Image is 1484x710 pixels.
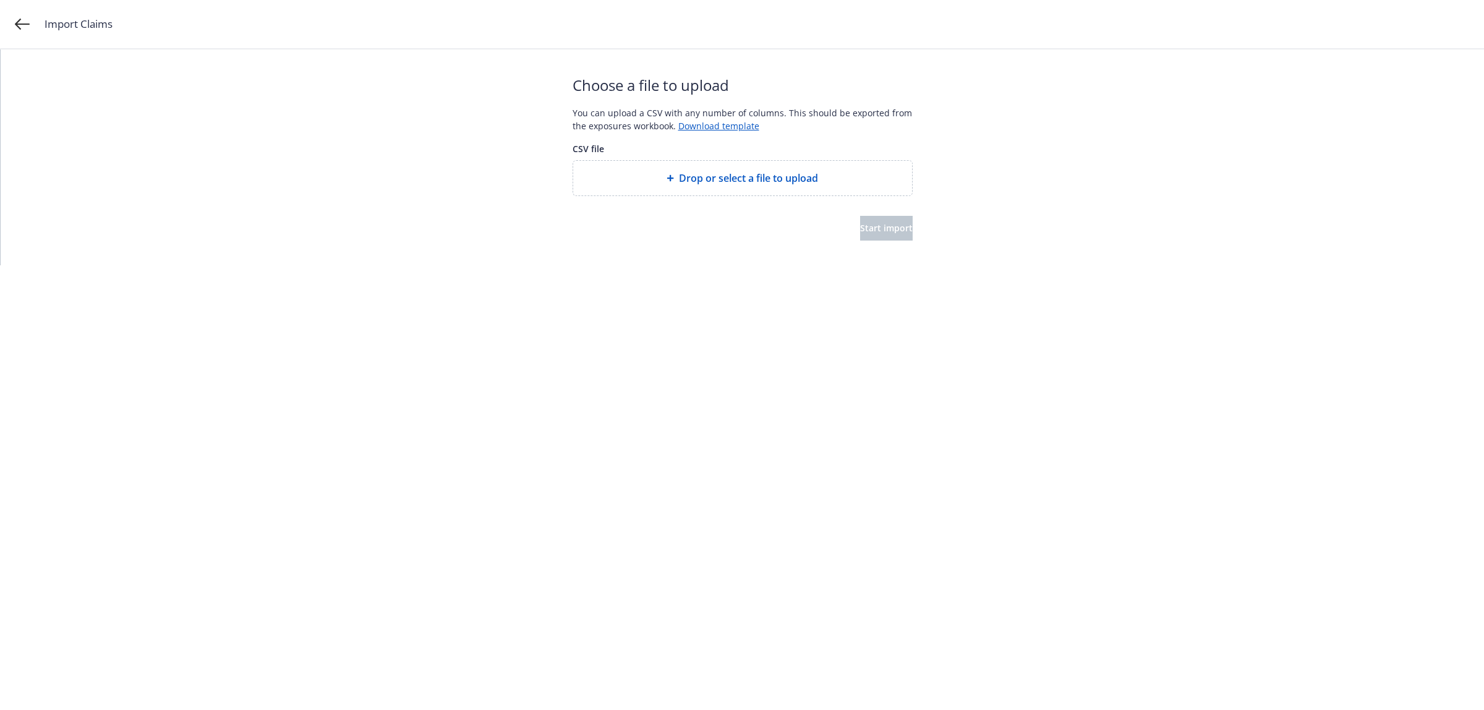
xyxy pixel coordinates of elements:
span: CSV file [573,142,913,155]
div: Drop or select a file to upload [573,160,913,196]
a: Download template [678,120,759,132]
button: Start import [860,216,913,241]
span: Start import [860,222,913,234]
span: Choose a file to upload [573,74,913,96]
span: Import Claims [45,16,113,32]
span: Drop or select a file to upload [679,171,818,186]
div: You can upload a CSV with any number of columns. This should be exported from the exposures workb... [573,106,913,132]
